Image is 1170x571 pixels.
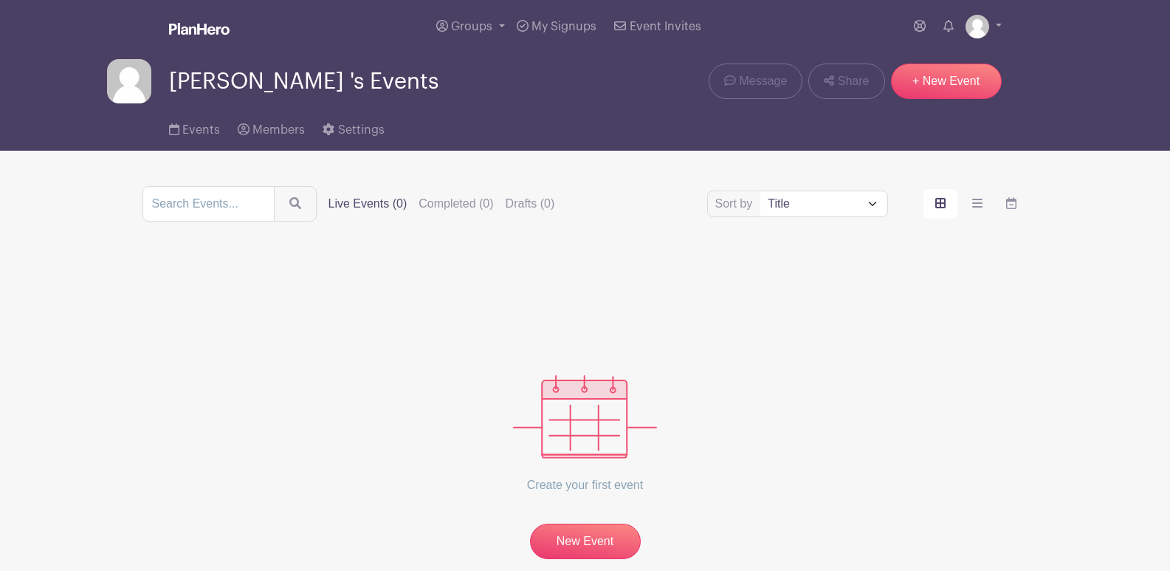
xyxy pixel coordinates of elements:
span: Event Invites [630,21,701,33]
img: default-ce2991bfa6775e67f084385cd625a349d9dcbb7a52a09fb2fda1e96e2d18dcdb.png [966,15,989,38]
img: default-ce2991bfa6775e67f084385cd625a349d9dcbb7a52a09fb2fda1e96e2d18dcdb.png [107,59,151,103]
a: Events [169,103,220,151]
span: Message [739,72,787,90]
div: order and view [923,189,1028,219]
label: Sort by [715,195,757,213]
a: Message [709,64,802,99]
img: events_empty-56550af544ae17c43cc50f3ebafa394433d06d5f1891c01edc4b5d1d59cfda54.svg [513,375,657,459]
img: logo_white-6c42ec7e38ccf1d336a20a19083b03d10ae64f83f12c07503d8b9e83406b4c7d.svg [169,23,230,35]
a: Members [238,103,305,151]
label: Drafts (0) [506,195,555,213]
span: Groups [451,21,492,33]
a: New Event [530,524,641,559]
span: My Signups [531,21,596,33]
span: Settings [338,124,385,136]
span: Events [182,124,220,136]
span: Share [838,72,870,90]
div: filters [328,195,555,213]
p: Create your first event [513,459,657,512]
input: Search Events... [142,186,275,222]
a: + New Event [891,64,1002,99]
label: Live Events (0) [328,195,407,213]
label: Completed (0) [419,195,493,213]
span: Members [252,124,305,136]
a: Settings [323,103,384,151]
a: Share [808,64,884,99]
span: [PERSON_NAME] 's Events [169,69,438,94]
